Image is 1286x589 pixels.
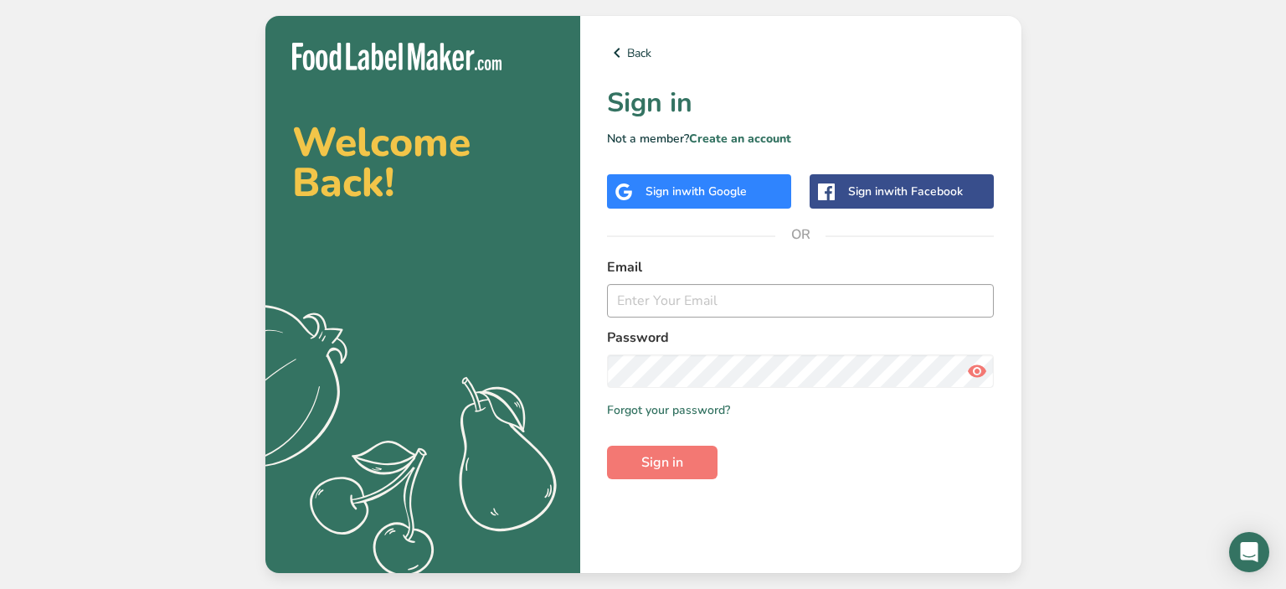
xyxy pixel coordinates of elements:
[682,183,747,199] span: with Google
[1229,532,1269,572] div: Open Intercom Messenger
[607,401,730,419] a: Forgot your password?
[884,183,963,199] span: with Facebook
[607,446,718,479] button: Sign in
[607,284,995,318] input: Enter Your Email
[689,131,791,147] a: Create an account
[848,183,963,200] div: Sign in
[607,43,995,63] a: Back
[775,209,826,260] span: OR
[607,130,995,147] p: Not a member?
[641,452,683,473] span: Sign in
[646,183,747,200] div: Sign in
[607,257,995,277] label: Email
[607,328,995,348] label: Password
[607,83,995,123] h1: Sign in
[292,122,553,203] h2: Welcome Back!
[292,43,502,70] img: Food Label Maker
